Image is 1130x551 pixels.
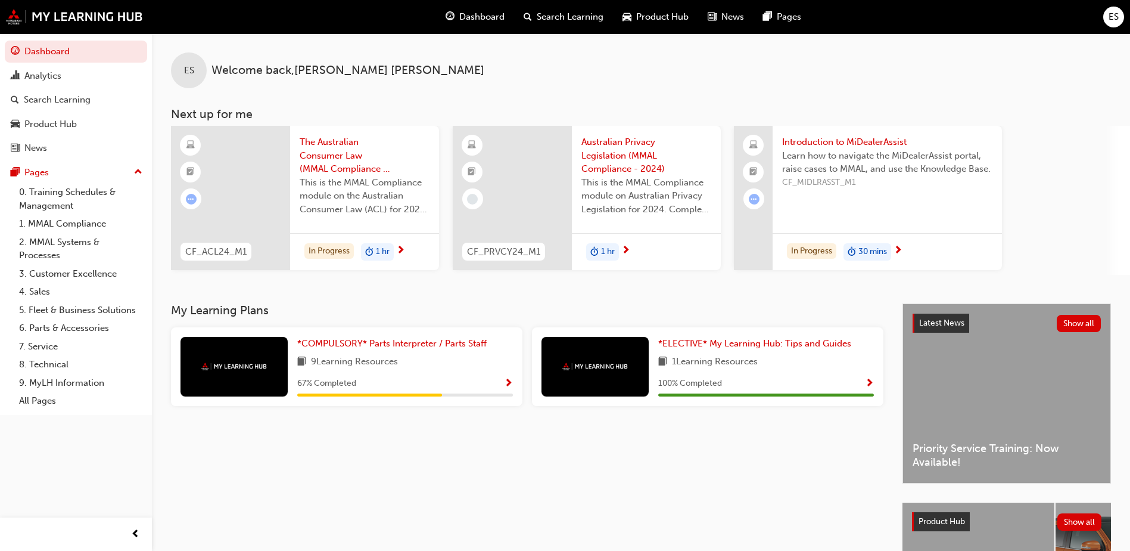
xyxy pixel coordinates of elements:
span: ES [184,64,194,78]
span: 9 Learning Resources [311,355,398,370]
span: Product Hub [919,516,965,527]
span: 67 % Completed [297,377,356,391]
span: *COMPULSORY* Parts Interpreter / Parts Staff [297,338,487,349]
a: 3. Customer Excellence [14,265,147,283]
button: Show all [1057,513,1102,531]
a: Analytics [5,65,147,87]
button: ES [1103,7,1124,27]
span: Show Progress [504,379,513,389]
span: learningResourceType_ELEARNING-icon [186,138,195,153]
a: 8. Technical [14,355,147,374]
div: Pages [24,166,49,179]
img: mmal [6,9,143,24]
span: booktick-icon [186,165,195,180]
button: Show Progress [504,376,513,391]
span: duration-icon [365,244,373,260]
div: In Progress [787,243,836,259]
a: 9. MyLH Information [14,374,147,392]
span: Latest News [919,318,964,328]
span: Show Progress [865,379,874,389]
div: Search Learning [24,93,91,107]
span: This is the MMAL Compliance module on the Australian Consumer Law (ACL) for 2024. Complete this m... [300,176,429,216]
span: Learn how to navigate the MiDealerAssist portal, raise cases to MMAL, and use the Knowledge Base. [782,149,992,176]
span: news-icon [11,143,20,154]
span: next-icon [894,246,902,256]
button: Pages [5,162,147,184]
a: car-iconProduct Hub [613,5,698,29]
span: up-icon [134,165,142,180]
span: Product Hub [636,10,689,24]
a: Introduction to MiDealerAssistLearn how to navigate the MiDealerAssist portal, raise cases to MMA... [734,126,1002,270]
span: 1 hr [376,245,390,259]
span: duration-icon [590,244,599,260]
h3: My Learning Plans [171,304,883,317]
a: news-iconNews [698,5,754,29]
a: Dashboard [5,41,147,63]
span: booktick-icon [749,165,758,180]
span: search-icon [524,10,532,24]
div: News [24,141,47,155]
span: news-icon [708,10,717,24]
a: 5. Fleet & Business Solutions [14,301,147,320]
a: 6. Parts & Accessories [14,319,147,338]
span: prev-icon [131,527,140,542]
h3: Next up for me [152,107,1130,121]
span: 30 mins [858,245,887,259]
a: All Pages [14,392,147,410]
a: CF_PRVCY24_M1Australian Privacy Legislation (MMAL Compliance - 2024)This is the MMAL Compliance m... [453,126,721,270]
a: CF_ACL24_M1The Australian Consumer Law (MMAL Compliance - 2024)This is the MMAL Compliance module... [171,126,439,270]
a: Latest NewsShow allPriority Service Training: Now Available! [902,304,1111,484]
span: pages-icon [11,168,20,178]
span: Pages [777,10,801,24]
span: guage-icon [11,47,20,57]
img: mmal [201,363,267,370]
a: 4. Sales [14,283,147,301]
span: CF_PRVCY24_M1 [467,245,540,259]
span: pages-icon [763,10,772,24]
span: CF_ACL24_M1 [185,245,247,259]
span: CF_MIDLRASST_M1 [782,176,992,190]
a: Search Learning [5,89,147,111]
span: booktick-icon [468,165,476,180]
span: search-icon [11,95,19,106]
span: 1 hr [601,245,615,259]
span: News [721,10,744,24]
a: guage-iconDashboard [436,5,514,29]
span: 1 Learning Resources [672,355,758,370]
span: book-icon [658,355,667,370]
span: Search Learning [537,10,603,24]
a: search-iconSearch Learning [514,5,613,29]
span: chart-icon [11,71,20,82]
div: Product Hub [24,117,77,131]
span: This is the MMAL Compliance module on Australian Privacy Legislation for 2024. Complete this modu... [581,176,711,216]
span: car-icon [622,10,631,24]
a: News [5,137,147,159]
span: 100 % Completed [658,377,722,391]
span: learningRecordVerb_NONE-icon [467,194,478,205]
button: Show Progress [865,376,874,391]
div: In Progress [304,243,354,259]
button: DashboardAnalyticsSearch LearningProduct HubNews [5,38,147,162]
a: *COMPULSORY* Parts Interpreter / Parts Staff [297,337,491,351]
span: next-icon [396,246,405,256]
a: Product Hub [5,113,147,135]
button: Show all [1057,315,1101,332]
a: 7. Service [14,338,147,356]
span: learningResourceType_ELEARNING-icon [468,138,476,153]
a: 0. Training Schedules & Management [14,183,147,215]
a: 2. MMAL Systems & Processes [14,233,147,265]
span: car-icon [11,119,20,130]
span: Priority Service Training: Now Available! [913,442,1101,469]
span: learningRecordVerb_ATTEMPT-icon [186,194,197,205]
span: Introduction to MiDealerAssist [782,135,992,149]
span: learningRecordVerb_ATTEMPT-icon [749,194,759,205]
span: Dashboard [459,10,505,24]
span: Welcome back , [PERSON_NAME] [PERSON_NAME] [211,64,484,78]
a: Product HubShow all [912,512,1101,531]
span: next-icon [621,246,630,256]
span: laptop-icon [749,138,758,153]
span: duration-icon [848,244,856,260]
span: ES [1109,10,1119,24]
span: *ELECTIVE* My Learning Hub: Tips and Guides [658,338,851,349]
